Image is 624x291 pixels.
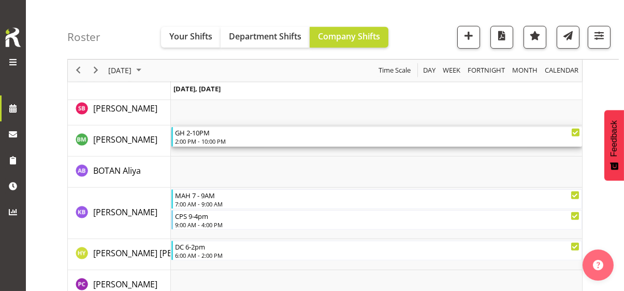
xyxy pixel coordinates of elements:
[93,247,224,259] a: [PERSON_NAME] [PERSON_NAME]
[229,31,301,42] span: Department Shifts
[604,110,624,181] button: Feedback - Show survey
[457,26,480,49] button: Add a new shift
[169,31,212,42] span: Your Shifts
[175,211,579,221] div: CPS 9-4pm
[175,251,579,259] div: 6:00 AM - 2:00 PM
[175,127,580,137] div: GH 2-10PM
[467,64,506,77] span: Fortnight
[221,27,310,48] button: Department Shifts
[93,102,157,115] a: [PERSON_NAME]
[593,260,603,270] img: help-xxl-2.png
[67,31,100,43] h4: Roster
[93,247,224,259] span: [PERSON_NAME] [PERSON_NAME]
[68,157,171,188] td: BOTAN Aliya resource
[107,64,146,77] button: September 2025
[422,64,437,77] span: Day
[378,64,412,77] span: Time Scale
[71,64,85,77] button: Previous
[93,133,157,146] a: [PERSON_NAME]
[93,103,157,114] span: [PERSON_NAME]
[173,84,221,93] span: [DATE], [DATE]
[466,64,507,77] button: Fortnight
[318,31,380,42] span: Company Shifts
[68,126,171,157] td: BIJU Mathews resource
[557,26,579,49] button: Send a list of all shifts for the selected filtered period to all rostered employees.
[93,134,157,145] span: [PERSON_NAME]
[610,120,619,157] span: Feedback
[68,239,171,270] td: CARRASCO HERNANDEZ Yasna resource
[175,200,579,208] div: 7:00 AM - 9:00 AM
[442,64,461,77] span: Week
[105,60,148,81] div: September 23, 2025
[524,26,546,49] button: Highlight an important date within the roster.
[68,94,171,126] td: BENJAMIN Smital Simon resource
[171,127,582,147] div: BIJU Mathews"s event - GH 2-10PM Begin From Tuesday, September 23, 2025 at 2:00:00 PM GMT+12:00 E...
[490,26,513,49] button: Download a PDF of the roster for the current day
[175,241,579,252] div: DC 6-2pm
[107,64,133,77] span: [DATE]
[544,64,579,77] span: calendar
[422,64,438,77] button: Timeline Day
[3,26,23,49] img: Rosterit icon logo
[161,27,221,48] button: Your Shifts
[310,27,388,48] button: Company Shifts
[175,137,580,145] div: 2:00 PM - 10:00 PM
[511,64,539,77] span: Month
[68,188,171,239] td: BURTON Katherine resource
[511,64,540,77] button: Timeline Month
[175,220,579,229] div: 9:00 AM - 4:00 PM
[69,60,87,81] div: previous period
[588,26,611,49] button: Filter Shifts
[171,241,582,260] div: CARRASCO HERNANDEZ Yasna"s event - DC 6-2pm Begin From Tuesday, September 23, 2025 at 6:00:00 AM ...
[171,189,582,209] div: BURTON Katherine"s event - MAH 7 - 9AM Begin From Tuesday, September 23, 2025 at 7:00:00 AM GMT+1...
[175,190,579,200] div: MAH 7 - 9AM
[89,64,103,77] button: Next
[377,64,413,77] button: Time Scale
[93,164,141,177] a: BOTAN Aliya
[93,165,141,176] span: BOTAN Aliya
[93,278,157,290] a: [PERSON_NAME]
[171,210,582,230] div: BURTON Katherine"s event - CPS 9-4pm Begin From Tuesday, September 23, 2025 at 9:00:00 AM GMT+12:...
[93,206,157,218] a: [PERSON_NAME]
[441,64,462,77] button: Timeline Week
[543,64,581,77] button: Month
[87,60,105,81] div: next period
